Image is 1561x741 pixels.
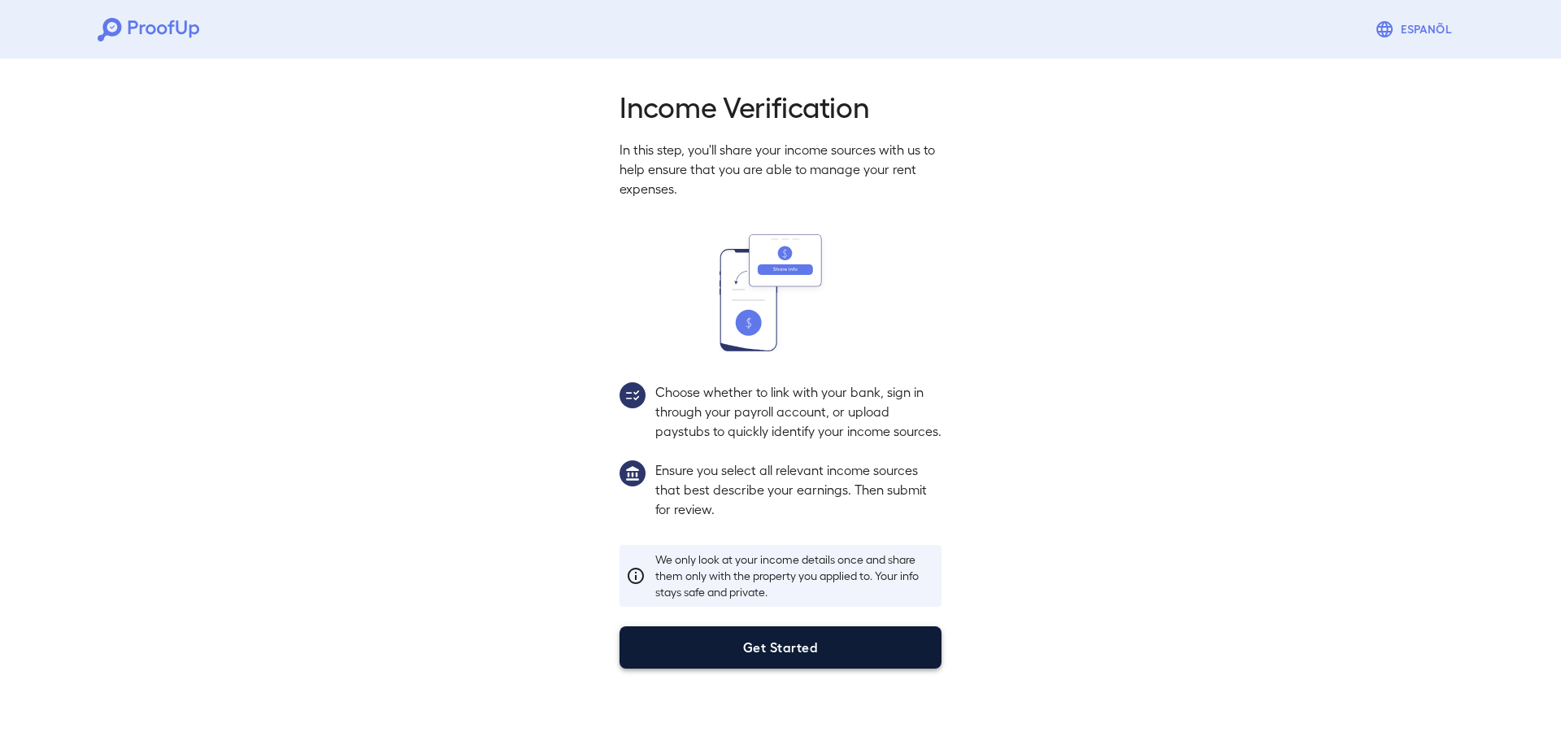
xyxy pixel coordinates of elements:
[620,460,646,486] img: group1.svg
[620,382,646,408] img: group2.svg
[655,460,941,519] p: Ensure you select all relevant income sources that best describe your earnings. Then submit for r...
[620,626,941,669] button: Get Started
[1368,13,1463,46] button: Espanõl
[620,88,941,124] h2: Income Verification
[655,551,935,600] p: We only look at your income details once and share them only with the property you applied to. Yo...
[620,140,941,198] p: In this step, you'll share your income sources with us to help ensure that you are able to manage...
[720,234,841,351] img: transfer_money.svg
[655,382,941,441] p: Choose whether to link with your bank, sign in through your payroll account, or upload paystubs t...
